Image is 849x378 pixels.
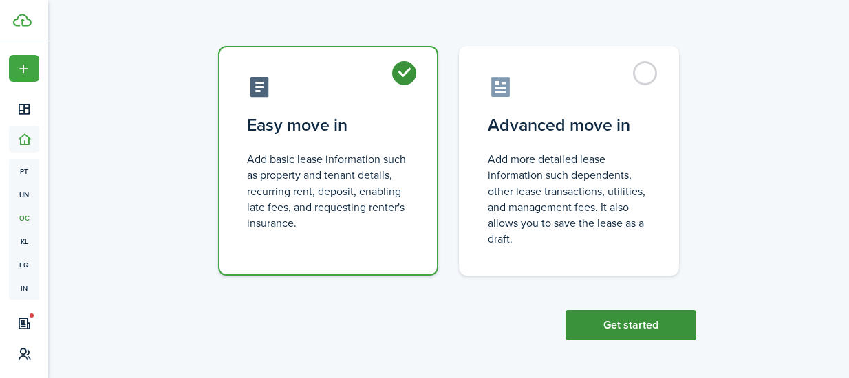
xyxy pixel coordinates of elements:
button: Open menu [9,55,39,82]
img: TenantCloud [13,14,32,27]
control-radio-card-description: Add basic lease information such as property and tenant details, recurring rent, deposit, enablin... [247,151,409,231]
a: oc [9,206,39,230]
control-radio-card-title: Easy move in [247,113,409,137]
a: un [9,183,39,206]
control-radio-card-title: Advanced move in [488,113,650,137]
control-radio-card-description: Add more detailed lease information such dependents, other lease transactions, utilities, and man... [488,151,650,247]
a: in [9,276,39,300]
a: eq [9,253,39,276]
a: kl [9,230,39,253]
button: Get started [566,310,696,340]
a: pt [9,159,39,183]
